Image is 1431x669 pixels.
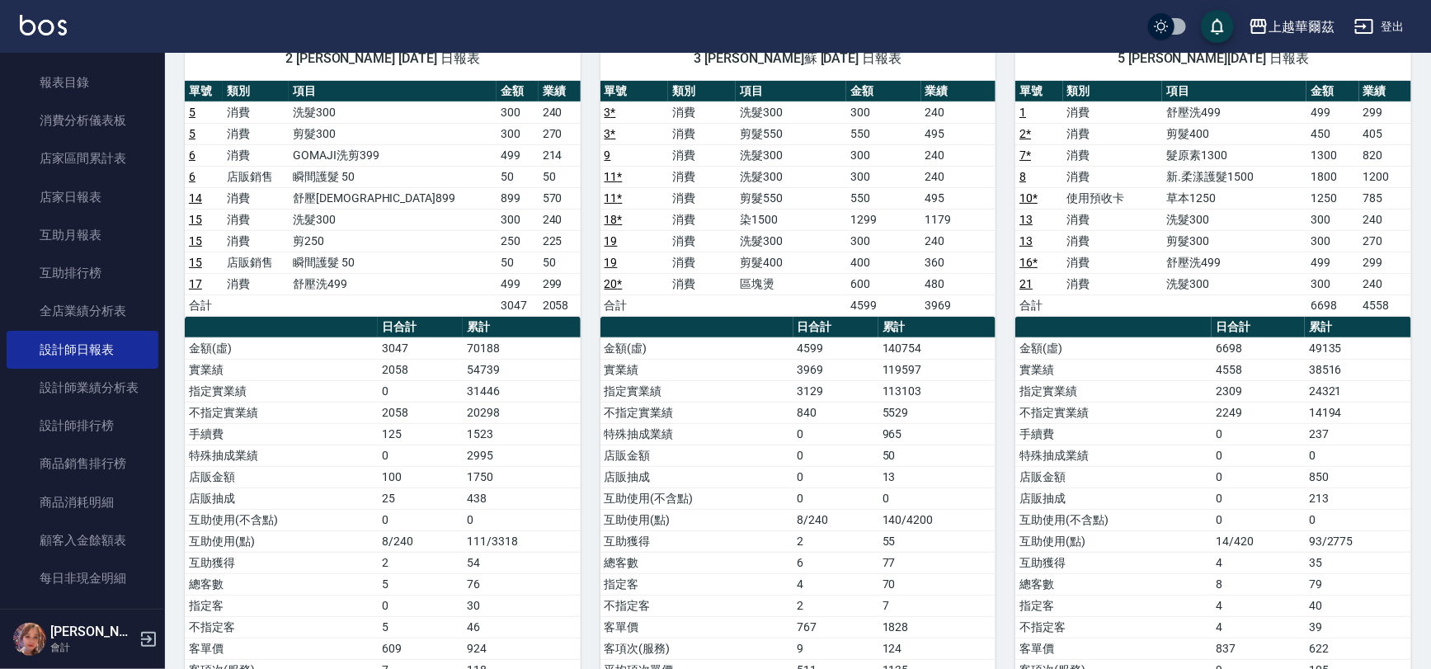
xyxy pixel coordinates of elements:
a: 6 [189,148,195,162]
td: 3969 [921,294,996,316]
a: 15 [189,213,202,226]
a: 店家日報表 [7,178,158,216]
td: 消費 [668,252,736,273]
td: 113103 [878,380,996,402]
td: 54739 [463,359,581,380]
td: 消費 [1063,166,1163,187]
td: 實業績 [185,359,378,380]
a: 顧客入金餘額表 [7,521,158,559]
td: 4599 [793,337,878,359]
td: 特殊抽成業績 [185,445,378,466]
td: 2 [793,595,878,616]
td: 38516 [1305,359,1411,380]
td: 20298 [463,402,581,423]
td: 499 [497,144,539,166]
td: 剪髮300 [1162,230,1306,252]
td: 965 [878,423,996,445]
td: 洗髮300 [736,144,846,166]
td: 舒壓洗499 [289,273,497,294]
td: 金額(虛) [1015,337,1212,359]
td: 消費 [668,273,736,294]
button: save [1201,10,1234,43]
td: 24321 [1305,380,1411,402]
td: 600 [846,273,921,294]
td: 消費 [1063,101,1163,123]
td: 瞬間護髮 50 [289,252,497,273]
td: 1250 [1306,187,1358,209]
th: 累計 [878,317,996,338]
td: 指定實業績 [600,380,793,402]
td: 0 [793,466,878,488]
td: 495 [921,123,996,144]
td: 舒壓[DEMOGRAPHIC_DATA]899 [289,187,497,209]
td: 438 [463,488,581,509]
td: 0 [1212,466,1305,488]
a: 13 [1019,213,1033,226]
a: 14 [189,191,202,205]
td: 指定客 [600,573,793,595]
td: 499 [1306,252,1358,273]
a: 19 [605,234,618,247]
td: 實業績 [1015,359,1212,380]
td: 240 [1359,273,1411,294]
td: 2249 [1212,402,1305,423]
td: 300 [1306,230,1358,252]
td: 消費 [1063,273,1163,294]
th: 業績 [1359,81,1411,102]
td: 金額(虛) [600,337,793,359]
a: 5 [189,106,195,119]
a: 8 [1019,170,1026,183]
a: 店家區間累計表 [7,139,158,177]
td: 不指定實業績 [600,402,793,423]
td: 240 [921,101,996,123]
td: 76 [463,573,581,595]
td: 互助獲得 [600,530,793,552]
td: 300 [497,101,539,123]
td: 指定實業績 [185,380,378,402]
td: 實業績 [600,359,793,380]
td: 237 [1305,423,1411,445]
td: 405 [1359,123,1411,144]
td: 互助使用(點) [1015,530,1212,552]
td: 0 [1212,509,1305,530]
td: 270 [539,123,581,144]
span: 5 [PERSON_NAME][DATE] 日報表 [1035,50,1391,67]
td: 消費 [223,144,289,166]
td: 2995 [463,445,581,466]
td: 4558 [1359,294,1411,316]
a: 9 [605,148,611,162]
td: 785 [1359,187,1411,209]
td: 髮原素1300 [1162,144,1306,166]
th: 項目 [736,81,846,102]
td: 140/4200 [878,509,996,530]
td: 2058 [378,402,463,423]
td: 50 [497,166,539,187]
td: 指定實業績 [1015,380,1212,402]
td: 1300 [1306,144,1358,166]
th: 類別 [668,81,736,102]
td: 舒壓洗499 [1162,101,1306,123]
a: 15 [189,234,202,247]
td: 4 [793,573,878,595]
td: 0 [1305,445,1411,466]
td: 洗髮300 [289,209,497,230]
td: 30 [463,595,581,616]
td: 54 [463,552,581,573]
table: a dense table [1015,81,1411,317]
td: 240 [921,166,996,187]
td: 4 [1212,552,1305,573]
td: 不指定實業績 [1015,402,1212,423]
td: 剪髮400 [1162,123,1306,144]
td: 0 [378,509,463,530]
td: 互助使用(點) [600,509,793,530]
td: 0 [1305,509,1411,530]
td: 0 [1212,423,1305,445]
td: 4558 [1212,359,1305,380]
td: 850 [1305,466,1411,488]
td: 特殊抽成業績 [1015,445,1212,466]
td: 14/420 [1212,530,1305,552]
button: 上越華爾茲 [1242,10,1341,44]
td: 499 [1306,101,1358,123]
td: 8/240 [793,509,878,530]
td: 不指定客 [600,595,793,616]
